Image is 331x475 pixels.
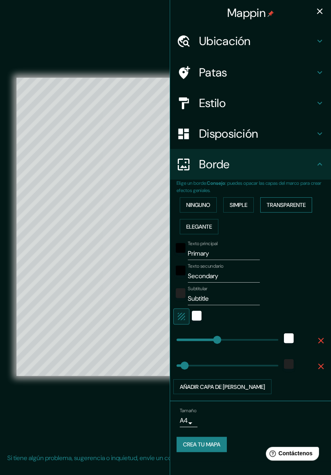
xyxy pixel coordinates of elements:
div: Estilo [170,88,331,118]
font: Estilo [199,95,226,111]
font: Simple [230,201,247,209]
font: Crea tu mapa [183,441,220,448]
font: Texto principal [188,240,218,247]
font: Elegante [186,223,212,230]
font: Ninguno [186,201,210,209]
img: pin-icon.png [267,10,274,17]
div: Disposición [170,118,331,149]
div: Ubicación [170,26,331,56]
font: Disposición [199,126,258,141]
button: negro [176,266,185,275]
button: Simple [223,197,254,213]
font: Tamaño [180,408,196,414]
button: Ninguno [180,197,217,213]
font: A4 [180,416,188,425]
iframe: Lanzador de widgets de ayuda [259,444,322,466]
font: Consejo [207,180,225,186]
font: Mappin [227,5,266,21]
font: Patas [199,65,227,80]
font: Transparente [267,201,306,209]
button: color-222222 [284,359,294,369]
font: Ubicación [199,33,251,49]
button: Transparente [260,197,312,213]
font: Subtitular [188,285,208,292]
button: negro [176,243,185,253]
font: : puedes opacar las capas del marco para crear efectos geniales. [177,180,321,194]
font: Elige un borde. [177,180,207,186]
font: Texto secundario [188,263,224,269]
button: color-222222 [176,288,185,298]
button: blanco [284,333,294,343]
div: Borde [170,149,331,180]
font: Añadir capa de [PERSON_NAME] [180,383,265,390]
div: Patas [170,57,331,88]
font: Borde [199,157,230,172]
font: Si tiene algún problema, sugerencia o inquietud, envíe un correo electrónico a [7,454,220,462]
button: Elegante [180,219,218,234]
button: Añadir capa de [PERSON_NAME] [173,379,271,394]
button: Crea tu mapa [177,437,227,452]
button: blanco [192,311,201,320]
div: A4 [180,414,197,427]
